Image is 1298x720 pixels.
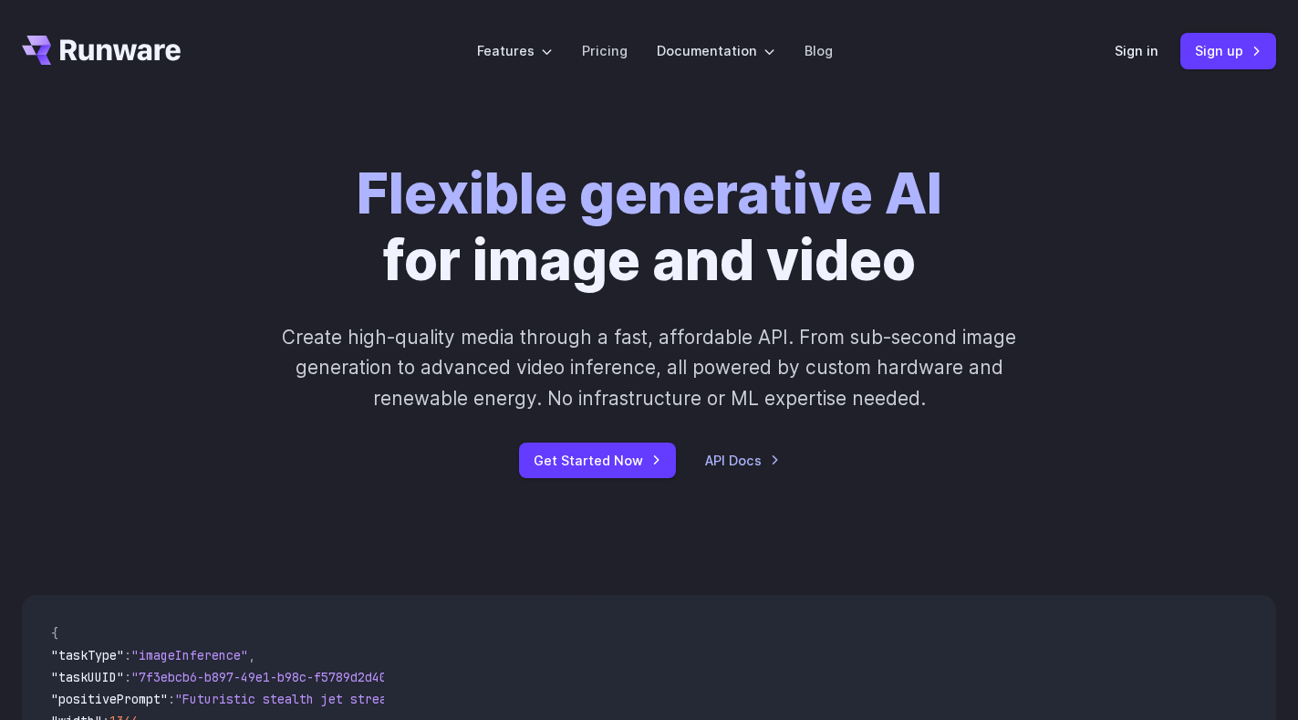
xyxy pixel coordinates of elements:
[124,669,131,685] span: :
[519,443,676,478] a: Get Started Now
[1180,33,1276,68] a: Sign up
[51,647,124,663] span: "taskType"
[705,450,780,471] a: API Docs
[805,40,833,61] a: Blog
[22,36,181,65] a: Go to /
[51,625,58,642] span: {
[131,669,409,685] span: "7f3ebcb6-b897-49e1-b98c-f5789d2d40d7"
[1115,40,1158,61] a: Sign in
[51,691,168,707] span: "positivePrompt"
[657,40,775,61] label: Documentation
[248,322,1051,413] p: Create high-quality media through a fast, affordable API. From sub-second image generation to adv...
[357,161,942,293] h1: for image and video
[175,691,839,707] span: "Futuristic stealth jet streaking through a neon-lit cityscape with glowing purple exhaust"
[51,669,124,685] span: "taskUUID"
[131,647,248,663] span: "imageInference"
[477,40,553,61] label: Features
[124,647,131,663] span: :
[248,647,255,663] span: ,
[357,160,942,227] strong: Flexible generative AI
[582,40,628,61] a: Pricing
[168,691,175,707] span: :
